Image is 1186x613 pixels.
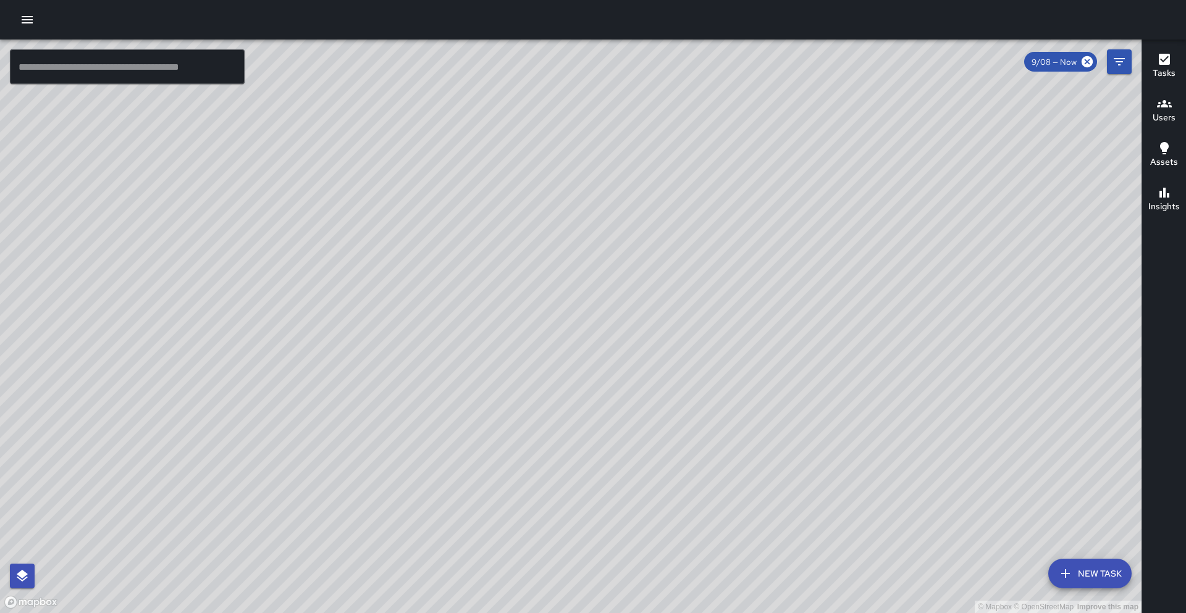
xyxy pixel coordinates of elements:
h6: Assets [1150,156,1178,169]
button: Insights [1142,178,1186,222]
button: Tasks [1142,44,1186,89]
div: 9/08 — Now [1024,52,1097,72]
span: 9/08 — Now [1024,57,1084,67]
button: Users [1142,89,1186,133]
button: New Task [1048,559,1132,588]
h6: Tasks [1153,67,1175,80]
button: Filters [1107,49,1132,74]
h6: Users [1153,111,1175,125]
h6: Insights [1148,200,1180,214]
button: Assets [1142,133,1186,178]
